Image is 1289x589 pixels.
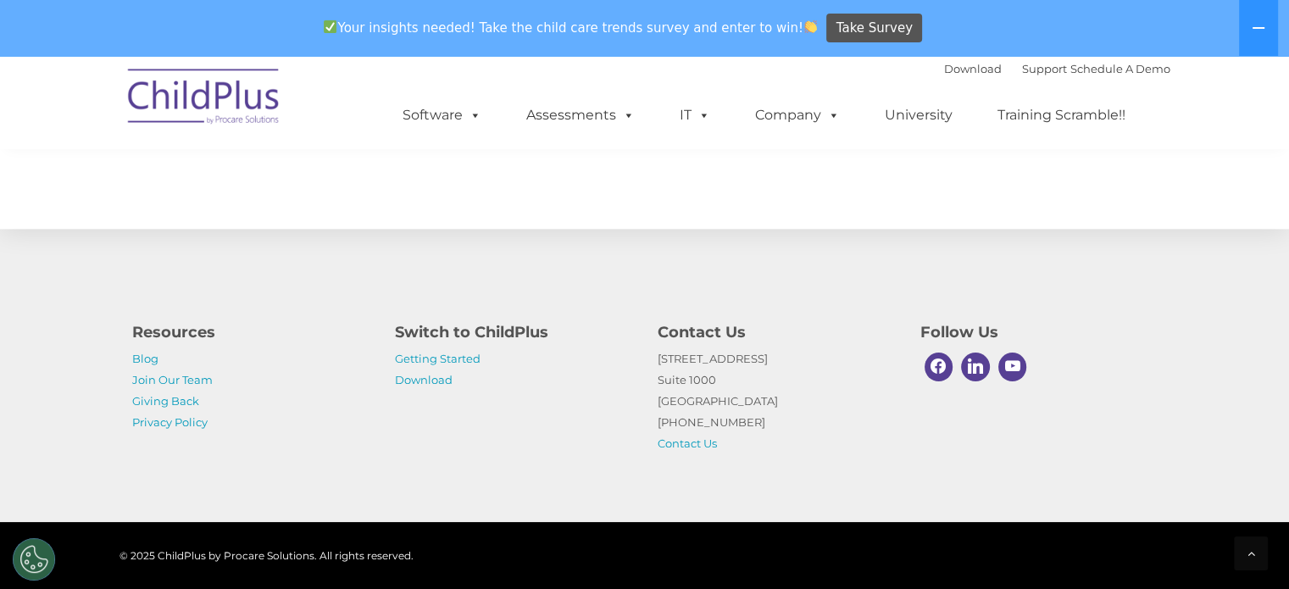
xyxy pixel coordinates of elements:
[1022,62,1067,75] a: Support
[395,320,632,344] h4: Switch to ChildPlus
[236,112,287,125] span: Last name
[395,373,453,386] a: Download
[132,320,369,344] h4: Resources
[836,14,913,43] span: Take Survey
[119,549,414,562] span: © 2025 ChildPlus by Procare Solutions. All rights reserved.
[236,181,308,194] span: Phone number
[132,352,158,365] a: Blog
[804,20,817,33] img: 👏
[119,57,289,142] img: ChildPlus by Procare Solutions
[132,415,208,429] a: Privacy Policy
[132,394,199,408] a: Giving Back
[324,20,336,33] img: ✅
[509,98,652,132] a: Assessments
[957,348,994,386] a: Linkedin
[920,320,1158,344] h4: Follow Us
[738,98,857,132] a: Company
[386,98,498,132] a: Software
[1070,62,1170,75] a: Schedule A Demo
[132,373,213,386] a: Join Our Team
[317,11,825,44] span: Your insights needed! Take the child care trends survey and enter to win!
[920,348,958,386] a: Facebook
[826,14,922,43] a: Take Survey
[981,98,1142,132] a: Training Scramble!!
[658,320,895,344] h4: Contact Us
[658,436,717,450] a: Contact Us
[658,348,895,454] p: [STREET_ADDRESS] Suite 1000 [GEOGRAPHIC_DATA] [PHONE_NUMBER]
[395,352,481,365] a: Getting Started
[13,538,55,581] button: Cookies Settings
[944,62,1002,75] a: Download
[994,348,1031,386] a: Youtube
[663,98,727,132] a: IT
[868,98,970,132] a: University
[944,62,1170,75] font: |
